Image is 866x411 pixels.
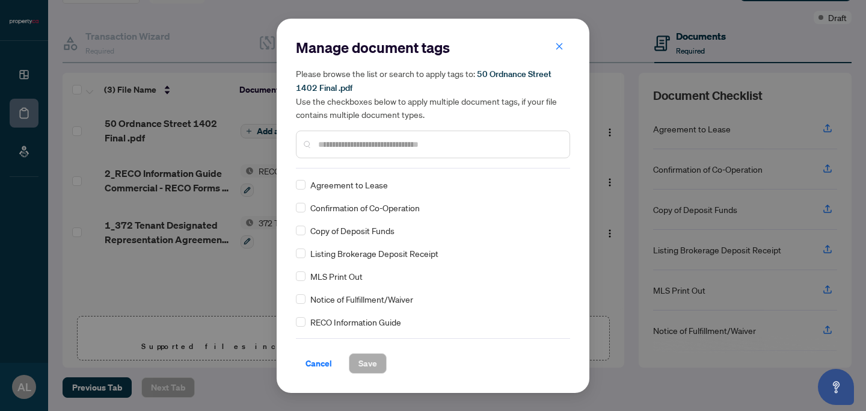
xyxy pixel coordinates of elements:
span: MLS Print Out [310,270,363,283]
button: Save [349,353,387,374]
span: Copy of Deposit Funds [310,224,395,237]
span: Agreement to Lease [310,178,388,191]
span: RECO Information Guide [310,315,401,329]
span: close [555,42,564,51]
span: Listing Brokerage Deposit Receipt [310,247,438,260]
span: Cancel [306,354,332,373]
span: 50 Ordnance Street 1402 Final .pdf [296,69,551,93]
button: Cancel [296,353,342,374]
span: Notice of Fulfillment/Waiver [310,292,413,306]
span: Confirmation of Co-Operation [310,201,420,214]
h5: Please browse the list or search to apply tags to: Use the checkboxes below to apply multiple doc... [296,67,570,121]
button: Open asap [818,369,854,405]
h2: Manage document tags [296,38,570,57]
